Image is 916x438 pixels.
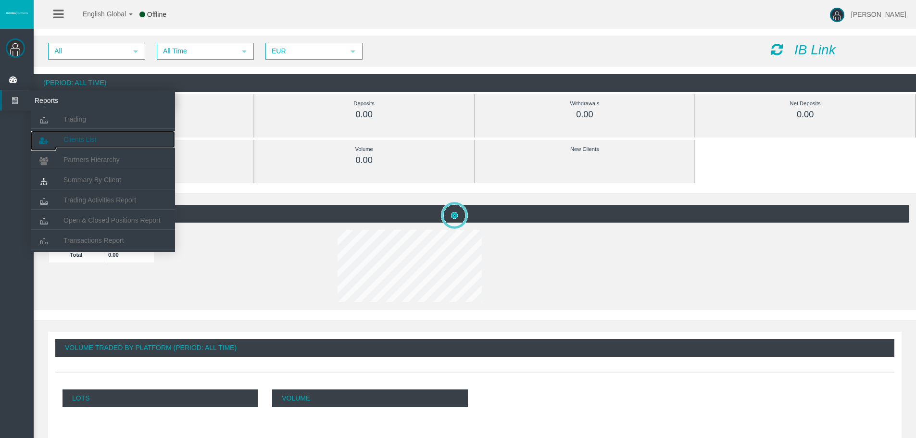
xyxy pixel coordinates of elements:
[31,191,175,209] a: Trading Activities Report
[34,74,916,92] div: (Period: All Time)
[497,144,673,155] div: New Clients
[276,155,452,166] div: 0.00
[5,11,29,15] img: logo.svg
[55,339,894,357] div: Volume Traded By Platform (Period: All Time)
[266,44,344,59] span: EUR
[63,136,96,143] span: Clients List
[63,176,121,184] span: Summary By Client
[63,115,86,123] span: Trading
[349,48,357,55] span: select
[27,90,122,111] span: Reports
[276,109,452,120] div: 0.00
[63,216,161,224] span: Open & Closed Positions Report
[497,109,673,120] div: 0.00
[49,44,127,59] span: All
[771,43,783,56] i: Reload Dashboard
[717,98,893,109] div: Net Deposits
[147,11,166,18] span: Offline
[717,109,893,120] div: 0.00
[276,98,452,109] div: Deposits
[497,98,673,109] div: Withdrawals
[63,389,258,407] p: Lots
[240,48,248,55] span: select
[63,196,136,204] span: Trading Activities Report
[132,48,139,55] span: select
[158,44,236,59] span: All Time
[31,111,175,128] a: Trading
[851,11,906,18] span: [PERSON_NAME]
[31,212,175,229] a: Open & Closed Positions Report
[63,156,120,163] span: Partners Hierarchy
[49,247,104,263] td: Total
[31,171,175,188] a: Summary By Client
[70,10,126,18] span: English Global
[31,151,175,168] a: Partners Hierarchy
[830,8,844,22] img: user-image
[2,90,175,111] a: Reports
[272,389,467,407] p: Volume
[104,247,154,263] td: 0.00
[31,232,175,249] a: Transactions Report
[63,237,124,244] span: Transactions Report
[276,144,452,155] div: Volume
[31,131,175,148] a: Clients List
[794,42,836,57] i: IB Link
